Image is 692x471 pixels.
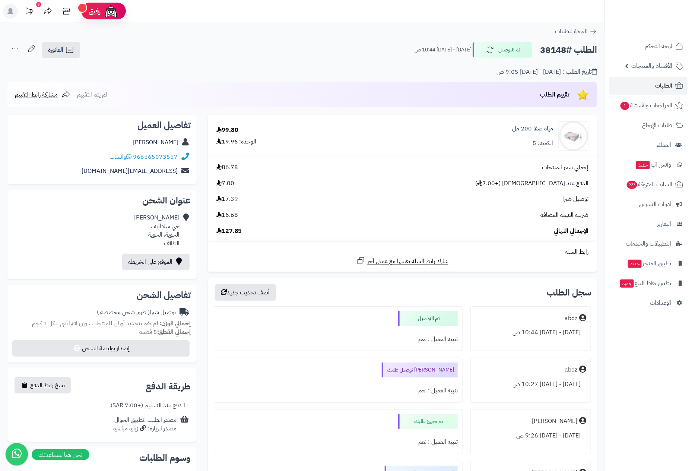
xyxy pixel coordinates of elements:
h2: تفاصيل العميل [13,121,191,130]
a: السلات المتروكة39 [609,176,688,193]
h3: سجل الطلب [547,288,591,297]
a: الطلبات [609,77,688,95]
div: abdz [565,366,577,374]
span: 86.78 [216,163,238,172]
div: توصيل شبرا [97,308,176,317]
span: السلات المتروكة [626,179,672,190]
span: ( طرق شحن مخصصة ) [97,308,150,317]
div: [DATE] - [DATE] 9:26 ص [475,429,586,443]
div: [PERSON_NAME] [532,417,577,426]
span: شارك رابط السلة نفسها مع عميل آخر [367,257,448,266]
h2: الطلب #38148 [540,42,597,58]
span: الفاتورة [48,45,63,54]
span: مشاركة رابط التقييم [15,90,58,99]
span: تطبيق نقاط البيع [619,278,671,288]
a: [EMAIL_ADDRESS][DOMAIN_NAME] [82,167,178,176]
a: مياه صفا 200 مل [512,124,553,133]
span: الأقسام والمنتجات [631,61,672,71]
div: تاريخ الطلب : [DATE] - [DATE] 9:05 ص [496,68,597,76]
span: الإجمالي النهائي [554,227,588,235]
a: الإعدادات [609,294,688,312]
strong: إجمالي القطع: [157,328,191,336]
span: لم يتم التقييم [77,90,107,99]
strong: إجمالي الوزن: [159,319,191,328]
img: 1665301342-1612255245_SAFA-48-500x500-90x90.png [559,121,588,151]
span: 16.68 [216,211,238,219]
div: الكمية: 5 [533,139,553,148]
button: إصدار بوليصة الشحن [12,340,190,357]
div: [PERSON_NAME] توصيل طلبك [382,363,458,377]
span: الإعدادات [650,298,671,308]
span: تطبيق المتجر [627,258,671,269]
div: تنبيه العميل : نعم [219,332,458,347]
div: 9 [36,2,41,7]
a: المراجعات والأسئلة1 [609,97,688,114]
span: العملاء [657,140,671,150]
span: المراجعات والأسئلة [620,100,672,111]
img: ai-face.png [104,4,118,19]
div: [DATE] - [DATE] 10:27 ص [475,377,586,392]
h2: تفاصيل الشحن [13,291,191,300]
small: 5 قطعة [139,328,191,336]
div: رابط السلة [211,248,594,256]
span: 127.85 [216,227,242,235]
span: ضريبة القيمة المضافة [540,211,588,219]
small: [DATE] - [DATE] 10:44 ص [415,46,472,54]
span: الدفع عند [DEMOGRAPHIC_DATA] (+7.00 ) [475,179,588,188]
span: تقييم الطلب [540,90,569,99]
a: [PERSON_NAME] [133,138,178,147]
div: الوحدة: 19.96 [216,137,257,146]
span: التطبيقات والخدمات [626,238,671,249]
span: الطلبات [655,80,672,91]
a: التقارير [609,215,688,233]
a: شارك رابط السلة نفسها مع عميل آخر [356,256,448,266]
a: 966565073557 [133,152,178,161]
span: 1 [620,102,629,110]
div: abdz [565,314,577,323]
div: تم التوصيل [398,311,458,326]
a: لوحة التحكم [609,37,688,55]
img: logo-2.png [641,20,685,35]
span: إجمالي سعر المنتجات [542,163,588,172]
span: توصيل شبرا [562,195,588,203]
div: تنبيه العميل : نعم [219,383,458,398]
div: مصدر الزيارة: زيارة مباشرة [113,424,177,433]
h2: وسوم الطلبات [13,453,191,462]
span: 7.00 [216,179,234,188]
h2: عنوان الشحن [13,196,191,205]
div: مصدر الطلب :تطبيق الجوال [113,416,177,433]
a: التطبيقات والخدمات [609,235,688,253]
span: رفيق [89,7,101,16]
a: تحديثات المنصة [20,4,38,20]
a: تطبيق المتجرجديد [609,255,688,272]
div: [DATE] - [DATE] 10:44 ص [475,325,586,340]
span: جديد [628,260,642,268]
span: 17.39 [216,195,238,203]
h2: طريقة الدفع [146,382,191,391]
div: [PERSON_NAME] حي سلطانة ، الحوية، الحوية الطائف [134,214,180,247]
span: طلبات الإرجاع [642,120,672,130]
div: الدفع عند التسليم (+7.00 SAR) [111,401,185,410]
a: الفاتورة [42,42,80,58]
span: جديد [620,279,634,288]
span: لم تقم بتحديد أوزان للمنتجات ، وزن افتراضي للكل 1 كجم [32,319,158,328]
span: جديد [636,161,650,169]
span: العودة للطلبات [555,27,588,36]
span: التقارير [657,219,671,229]
span: لوحة التحكم [645,41,672,51]
a: أدوات التسويق [609,195,688,213]
a: العودة للطلبات [555,27,597,36]
a: واتساب [109,152,131,161]
span: أدوات التسويق [639,199,671,209]
button: أضف تحديث جديد [215,284,276,301]
button: تم التوصيل [473,42,532,58]
a: طلبات الإرجاع [609,116,688,134]
span: 39 [627,181,637,189]
a: مشاركة رابط التقييم [15,90,70,99]
a: العملاء [609,136,688,154]
div: 99.80 [216,126,238,135]
span: وآتس آب [635,159,671,170]
div: تنبيه العميل : نعم [219,435,458,449]
div: تم تجهيز طلبك [398,414,458,429]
